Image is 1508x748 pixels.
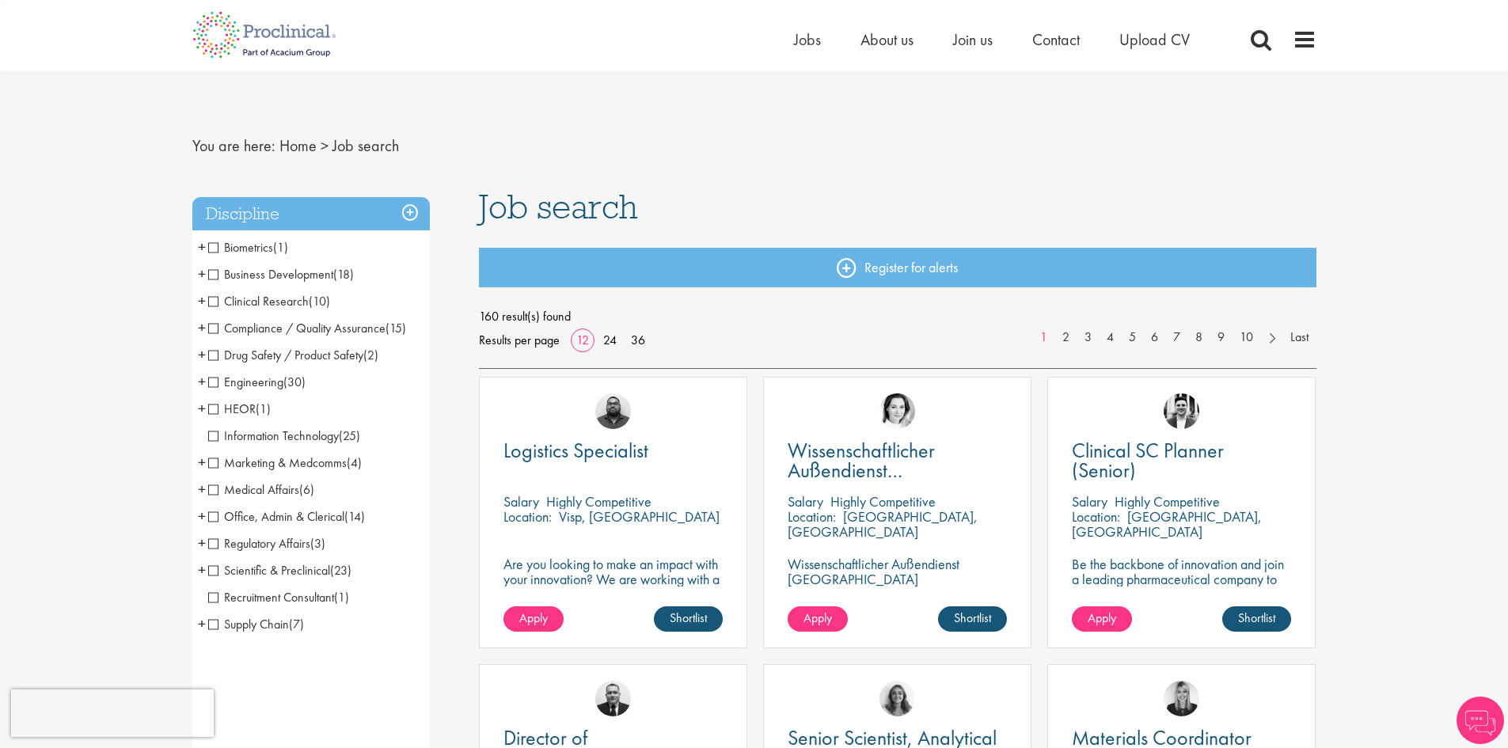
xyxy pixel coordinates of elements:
img: Edward Little [1164,393,1199,429]
img: Greta Prestel [879,393,915,429]
p: Highly Competitive [830,492,936,511]
a: Apply [788,606,848,632]
img: Jakub Hanas [595,681,631,716]
a: 9 [1210,328,1233,347]
a: Join us [953,29,993,50]
span: (1) [273,239,288,256]
span: Office, Admin & Clerical [208,508,344,525]
span: Drug Safety / Product Safety [208,347,378,363]
span: Job search [479,185,638,228]
p: Highly Competitive [546,492,651,511]
a: 4 [1099,328,1122,347]
span: Medical Affairs [208,481,314,498]
span: Marketing & Medcomms [208,454,362,471]
p: Are you looking to make an impact with your innovation? We are working with a well-established ph... [503,556,723,632]
a: Apply [1072,606,1132,632]
p: [GEOGRAPHIC_DATA], [GEOGRAPHIC_DATA] [788,507,978,541]
p: [GEOGRAPHIC_DATA], [GEOGRAPHIC_DATA] [1072,507,1262,541]
span: (10) [309,293,330,309]
img: Ashley Bennett [595,393,631,429]
span: Apply [1088,609,1116,626]
a: Last [1282,328,1316,347]
span: (23) [330,562,351,579]
span: > [321,135,329,156]
a: 24 [598,332,622,348]
span: Business Development [208,266,333,283]
span: Drug Safety / Product Safety [208,347,363,363]
span: + [198,370,206,393]
span: (3) [310,535,325,552]
span: + [198,558,206,582]
span: (1) [256,401,271,417]
span: HEOR [208,401,271,417]
a: Janelle Jones [1164,681,1199,716]
a: 7 [1165,328,1188,347]
span: + [198,477,206,501]
span: (30) [283,374,306,390]
span: Scientific & Preclinical [208,562,330,579]
p: Visp, [GEOGRAPHIC_DATA] [559,507,720,526]
span: Information Technology [208,427,339,444]
span: + [198,612,206,636]
a: Shortlist [938,606,1007,632]
span: Apply [803,609,832,626]
a: Materials Coordinator [1072,728,1291,748]
p: Be the backbone of innovation and join a leading pharmaceutical company to help keep life-changin... [1072,556,1291,617]
a: 1 [1032,328,1055,347]
a: Apply [503,606,564,632]
span: + [198,235,206,259]
a: Shortlist [1222,606,1291,632]
a: Contact [1032,29,1080,50]
span: + [198,316,206,340]
a: 6 [1143,328,1166,347]
span: 160 result(s) found [479,305,1316,328]
span: Engineering [208,374,283,390]
span: + [198,504,206,528]
a: Logistics Specialist [503,441,723,461]
span: Supply Chain [208,616,304,632]
a: breadcrumb link [279,135,317,156]
span: + [198,289,206,313]
span: You are here: [192,135,275,156]
span: Marketing & Medcomms [208,454,347,471]
span: Location: [503,507,552,526]
span: + [198,450,206,474]
span: Wissenschaftlicher Außendienst [GEOGRAPHIC_DATA] [788,437,978,503]
span: Results per page [479,328,560,352]
a: 8 [1187,328,1210,347]
span: Clinical Research [208,293,330,309]
span: (14) [344,508,365,525]
span: Salary [503,492,539,511]
span: Regulatory Affairs [208,535,310,552]
span: (18) [333,266,354,283]
a: 2 [1054,328,1077,347]
a: Clinical SC Planner (Senior) [1072,441,1291,480]
p: Wissenschaftlicher Außendienst [GEOGRAPHIC_DATA] [788,556,1007,587]
span: Biometrics [208,239,273,256]
span: Information Technology [208,427,360,444]
span: (2) [363,347,378,363]
span: Supply Chain [208,616,289,632]
span: Apply [519,609,548,626]
img: Chatbot [1457,697,1504,744]
span: Logistics Specialist [503,437,648,464]
span: Compliance / Quality Assurance [208,320,406,336]
a: Jobs [794,29,821,50]
span: Job search [332,135,399,156]
h3: Discipline [192,197,430,231]
img: Jackie Cerchio [879,681,915,716]
span: (15) [386,320,406,336]
span: Medical Affairs [208,481,299,498]
span: Location: [1072,507,1120,526]
a: About us [860,29,914,50]
span: + [198,397,206,420]
span: Scientific & Preclinical [208,562,351,579]
p: Highly Competitive [1115,492,1220,511]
